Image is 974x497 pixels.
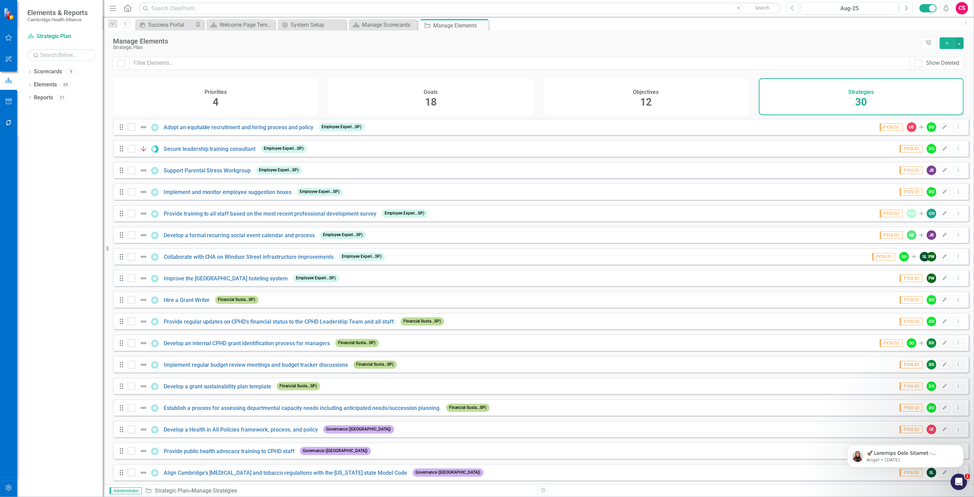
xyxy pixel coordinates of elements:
span: FY26 Q1 [900,296,923,304]
span: FY26 Q1 [900,361,923,368]
img: ClearPoint Strategy [3,8,15,20]
button: Search [745,3,779,13]
img: Not Defined [139,296,148,304]
span: Governance ([GEOGRAPHIC_DATA]) [323,425,394,433]
span: FY26 Q1 [880,123,903,131]
span: FY26 Q1 [900,167,923,174]
div: Success Portal [148,21,193,29]
div: Strategic Plan [113,45,917,50]
h4: Strategies [849,89,874,95]
span: Financial Susta...SP) [277,382,320,390]
a: Provide regular updates on CPHD's financial status to the CPHD Leadership Team and all staff. [164,318,396,325]
span: Financial Susta...SP) [353,361,397,368]
a: Hire a Grant Writer [164,297,210,303]
span: Search [755,5,770,11]
a: Implement and monitor employee suggestion boxes [164,189,292,195]
span: Governance ([GEOGRAPHIC_DATA]) [300,447,371,455]
div: RR [927,360,936,369]
iframe: Intercom live chat [951,474,967,490]
div: PW [927,274,936,283]
span: Employee Experi...SP) [293,274,339,282]
h4: Priorities [204,89,227,95]
span: Administrator [110,487,142,494]
img: Not Defined [139,231,148,239]
div: UE [907,122,916,132]
a: Provide public health advocacy training to CPHD staff [164,448,295,454]
img: Not Defined [139,209,148,218]
span: FY26 Q1 [880,210,903,217]
div: KW [907,209,916,218]
div: Manage Scorecards [362,21,416,29]
div: DO [927,381,936,391]
small: Cambridge Health Alliance [27,17,88,22]
span: Employee Experi...SP) [382,209,428,217]
span: FY26 Q1 [880,339,903,347]
div: Welcome Page Template [220,21,273,29]
div: UE [927,425,936,434]
span: Financial Susta...SP) [446,404,490,412]
span: Employee Experi...SP) [339,253,385,260]
img: Not Defined [139,447,148,455]
div: DO [927,403,936,413]
span: Employee Experi...SP) [256,166,302,174]
img: Not Defined [139,317,148,326]
div: DO [927,295,936,305]
div: Aug-25 [803,4,896,13]
button: CS [956,2,968,14]
span: 30 [856,96,867,108]
a: Develop a formal recurring social event calendar and process [164,232,315,239]
iframe: Intercom notifications message [837,431,974,478]
img: Not Defined [139,382,148,390]
span: FY26 Q1 [900,145,923,153]
span: Governance ([GEOGRAPHIC_DATA]) [413,469,484,476]
span: FY26 Q1 [900,404,923,412]
span: 1 [965,474,970,479]
span: FY26 Q1 [900,188,923,196]
span: 4 [213,96,218,108]
div: DO [927,317,936,326]
div: 60 [60,82,71,88]
img: Not Defined [139,404,148,412]
input: Search Below... [27,49,96,61]
span: Financial Susta...SP) [215,296,259,304]
img: Not Defined [139,253,148,261]
span: Elements & Reports [27,9,88,17]
a: Adopt an equitable recruitment and hiring process and policy [164,124,314,131]
img: Not Defined [139,166,148,174]
a: Strategic Plan [155,487,189,494]
a: Secure leadership training consultant [164,146,256,152]
input: Search ClearPoint... [139,2,781,14]
div: DO [927,187,936,197]
div: SL [920,252,929,262]
img: Not Defined [139,361,148,369]
div: DO [927,122,936,132]
div: JB [927,166,936,175]
span: 18 [425,96,437,108]
span: Employee Experi...SP) [297,188,343,196]
div: System Setup [291,21,345,29]
a: Strategic Plan [27,33,96,40]
span: Employee Experi...SP) [320,231,366,239]
a: Reports [34,94,53,102]
div: JB [927,230,936,240]
input: Filter Elements... [129,57,910,70]
div: PW [927,252,936,262]
a: Develop a grant sustainability plan template [164,383,272,390]
img: Not Defined [139,274,148,282]
span: 12 [640,96,652,108]
a: Implement regular budget review meetings and budget tracker discussions [164,362,348,368]
img: Not Defined [139,339,148,347]
div: RR [927,338,936,348]
a: Manage Scorecards [351,21,416,29]
img: Not Defined [139,425,148,434]
span: FY26 Q1 [900,426,923,433]
div: DO [927,144,936,154]
a: Scorecards [34,68,62,76]
img: Not Defined [139,123,148,131]
a: Welcome Page Template [208,21,273,29]
a: Improve the [GEOGRAPHIC_DATA] hoteling system [164,275,288,282]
